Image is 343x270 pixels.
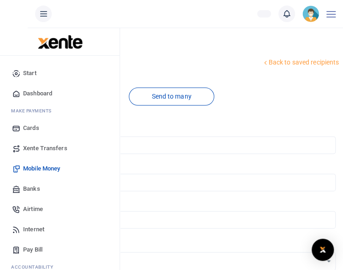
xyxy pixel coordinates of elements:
[7,219,112,240] a: Internet
[23,164,60,173] span: Mobile Money
[23,123,39,133] span: Cards
[14,257,322,266] div: No options available.
[23,69,36,78] span: Start
[7,104,112,118] li: M
[23,89,52,98] span: Dashboard
[37,38,83,45] a: logo-small logo-large logo-large
[7,179,112,199] a: Banks
[7,240,112,260] a: Pay Bill
[7,63,112,83] a: Start
[23,144,67,153] span: Xente Transfers
[38,35,83,49] img: logo-large
[23,205,43,214] span: Airtime
[4,62,261,71] h5: Send money to one person
[7,83,112,104] a: Dashboard
[4,47,261,57] h4: Mobile money
[16,107,52,114] span: ake Payments
[23,184,40,194] span: Banks
[23,245,42,254] span: Pay Bill
[7,138,112,158] a: Xente Transfers
[129,88,214,106] a: Send to many
[7,211,336,229] input: UGX
[7,158,112,179] a: Mobile Money
[7,118,112,138] a: Cards
[302,6,319,22] img: profile-user
[23,225,44,234] span: Internet
[261,54,339,71] a: Back to saved recipients
[7,199,112,219] a: Airtime
[253,10,275,18] li: Wallet ballance
[7,136,336,154] input: Enter phone number
[7,174,336,191] input: MTN & Airtel numbers are validated
[312,239,334,261] div: Open Intercom Messenger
